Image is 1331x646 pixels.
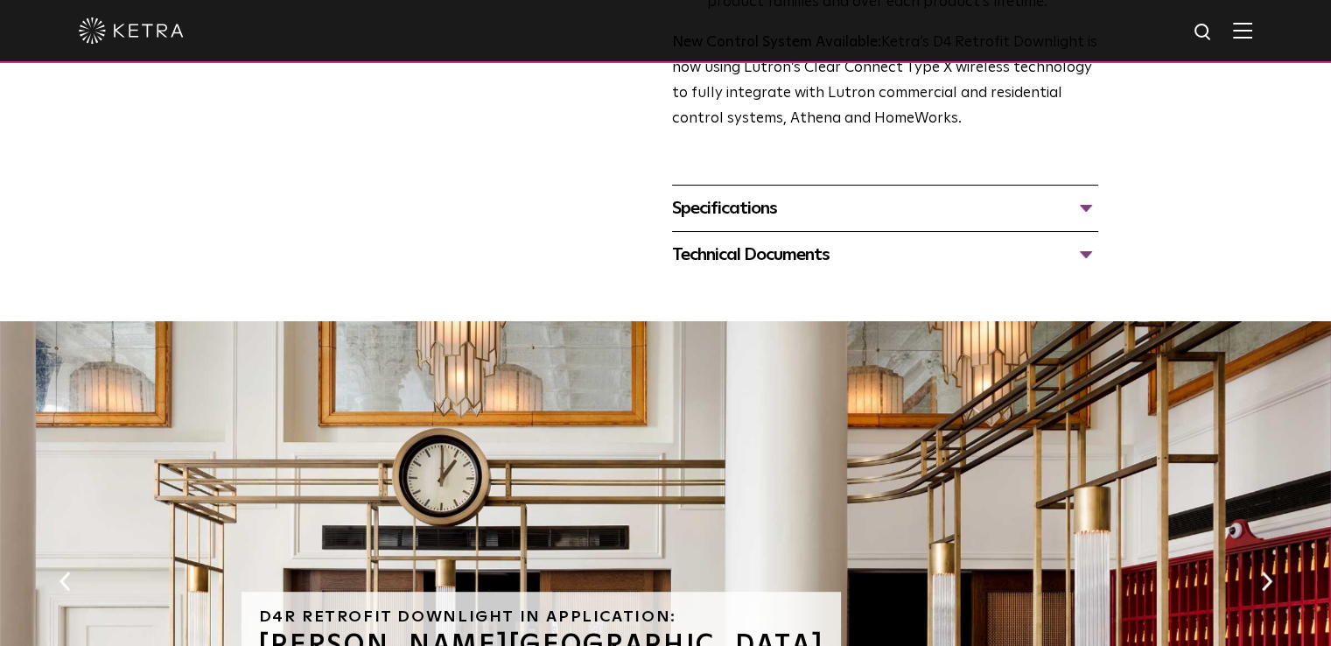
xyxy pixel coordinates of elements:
div: Specifications [672,194,1098,222]
button: Previous [56,570,74,593]
img: ketra-logo-2019-white [79,18,184,44]
button: Next [1257,570,1275,593]
p: Ketra’s D4 Retrofit Downlight is now using Lutron’s Clear Connect Type X wireless technology to f... [672,31,1098,132]
img: search icon [1193,22,1215,44]
img: Hamburger%20Nav.svg [1233,22,1252,39]
div: Technical Documents [672,241,1098,269]
h6: D4R Retrofit Downlight in Application: [259,609,824,625]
